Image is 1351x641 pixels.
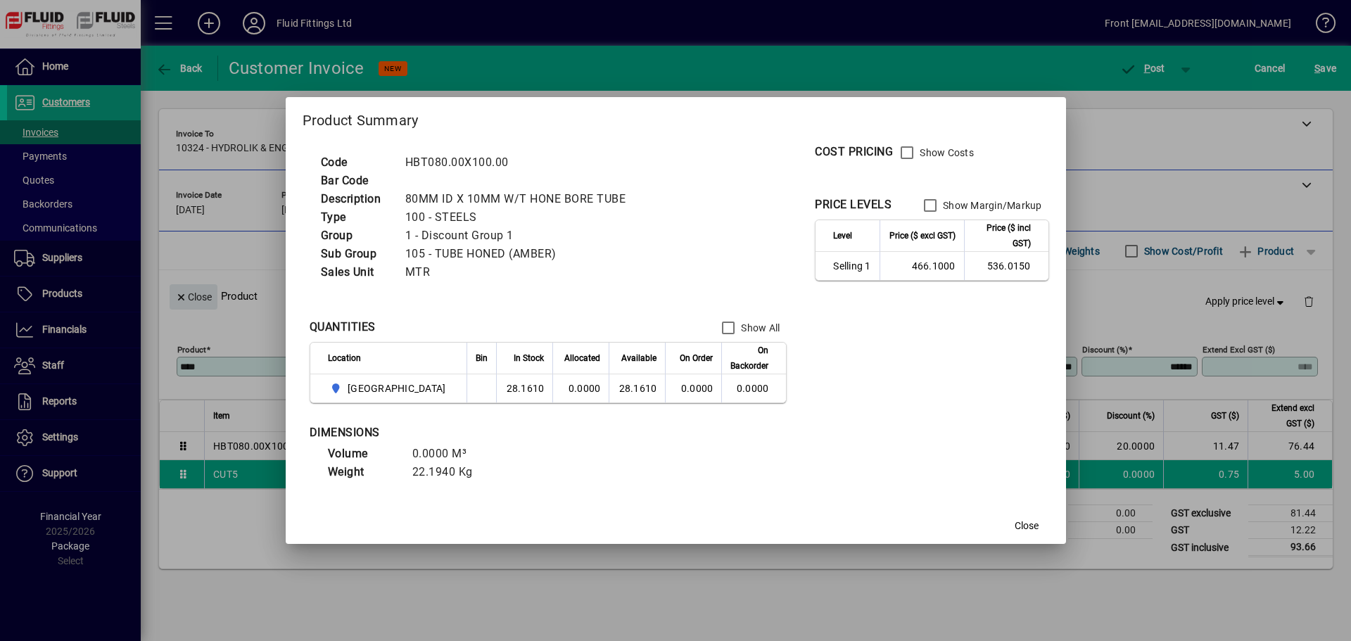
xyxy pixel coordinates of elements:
span: AUCKLAND [328,380,452,397]
span: Price ($ incl GST) [973,220,1031,251]
span: Allocated [564,350,600,366]
td: Description [314,190,398,208]
td: Weight [321,463,405,481]
span: On Backorder [730,343,768,374]
td: 1 - Discount Group 1 [398,227,643,245]
span: Bin [476,350,488,366]
div: DIMENSIONS [310,424,661,441]
span: In Stock [514,350,544,366]
td: HBT080.00X100.00 [398,153,643,172]
td: 100 - STEELS [398,208,643,227]
td: Type [314,208,398,227]
td: 536.0150 [964,252,1048,280]
span: On Order [680,350,713,366]
span: 0.0000 [681,383,713,394]
td: Code [314,153,398,172]
span: Available [621,350,657,366]
div: COST PRICING [815,144,893,160]
td: Bar Code [314,172,398,190]
label: Show Costs [917,146,974,160]
span: Selling 1 [833,259,870,273]
td: Sub Group [314,245,398,263]
td: 22.1940 Kg [405,463,490,481]
div: PRICE LEVELS [815,196,892,213]
label: Show All [738,321,780,335]
td: MTR [398,263,643,281]
td: Sales Unit [314,263,398,281]
h2: Product Summary [286,97,1066,138]
td: 28.1610 [609,374,665,402]
td: 466.1000 [880,252,964,280]
td: Group [314,227,398,245]
td: 0.0000 [552,374,609,402]
button: Close [1004,513,1049,538]
span: Level [833,228,852,243]
td: 0.0000 M³ [405,445,490,463]
div: QUANTITIES [310,319,376,336]
td: Volume [321,445,405,463]
label: Show Margin/Markup [940,198,1042,212]
td: 105 - TUBE HONED (AMBER) [398,245,643,263]
td: 28.1610 [496,374,552,402]
span: [GEOGRAPHIC_DATA] [348,381,445,395]
span: Location [328,350,361,366]
span: Price ($ excl GST) [889,228,956,243]
td: 80MM ID X 10MM W/T HONE BORE TUBE [398,190,643,208]
td: 0.0000 [721,374,786,402]
span: Close [1015,519,1039,533]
